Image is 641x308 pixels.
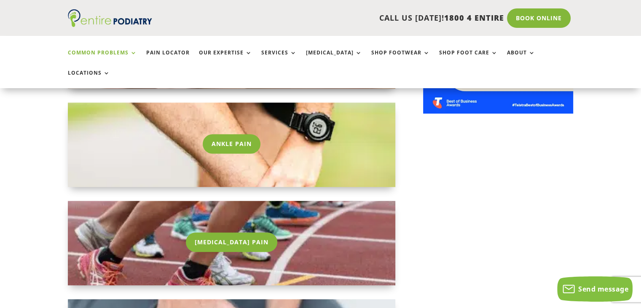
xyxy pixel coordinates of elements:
[439,50,498,68] a: Shop Foot Care
[68,50,137,68] a: Common Problems
[199,50,252,68] a: Our Expertise
[371,50,430,68] a: Shop Footwear
[444,13,504,23] span: 1800 4 ENTIRE
[68,70,110,88] a: Locations
[146,50,190,68] a: Pain Locator
[186,232,277,252] a: [MEDICAL_DATA] Pain
[68,20,152,29] a: Entire Podiatry
[306,50,362,68] a: [MEDICAL_DATA]
[507,8,571,28] a: Book Online
[203,134,260,154] a: Ankle Pain
[507,50,535,68] a: About
[578,284,628,294] span: Send message
[68,9,152,27] img: logo (1)
[185,13,504,24] p: CALL US [DATE]!
[557,276,633,302] button: Send message
[423,107,573,115] a: Telstra Business Awards QLD State Finalist - Championing Health Category
[261,50,297,68] a: Services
